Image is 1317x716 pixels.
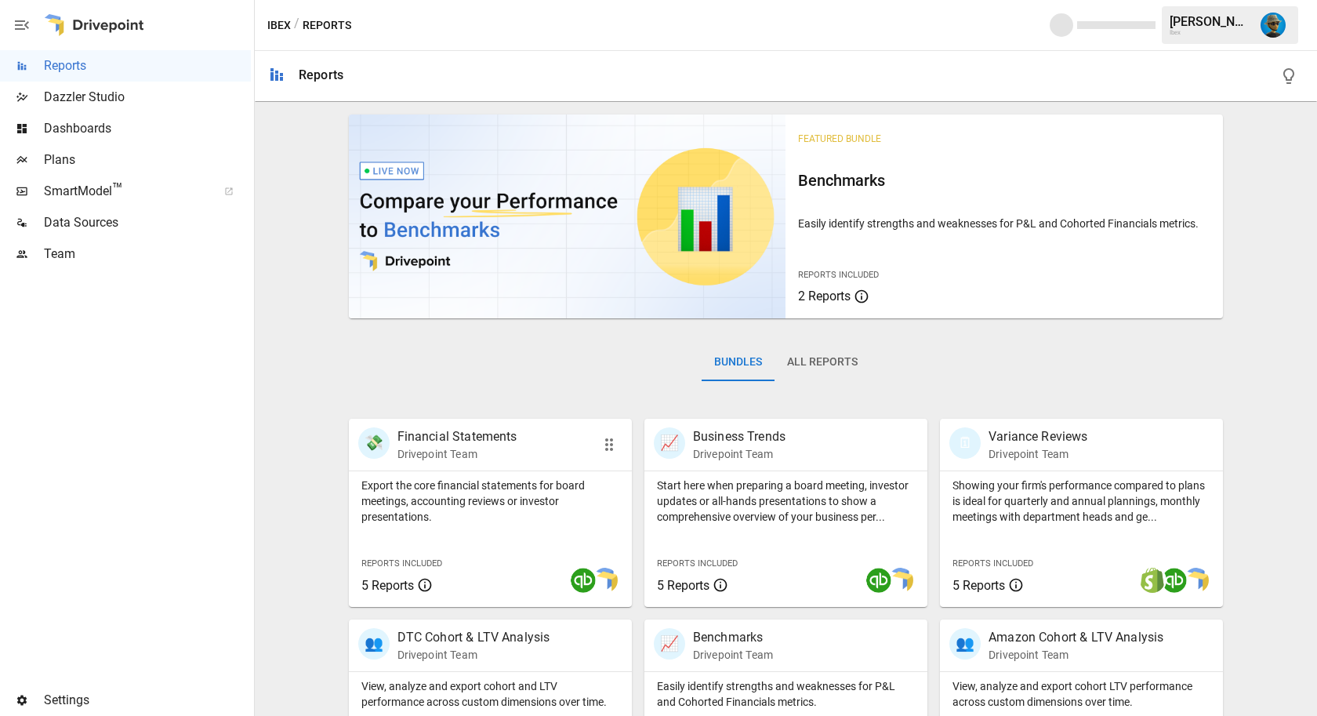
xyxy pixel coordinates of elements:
[702,343,775,381] button: Bundles
[397,427,517,446] p: Financial Statements
[952,478,1210,525] p: Showing your firm's performance compared to plans is ideal for quarterly and annual plannings, mo...
[654,427,685,459] div: 📈
[798,133,881,144] span: Featured Bundle
[989,628,1163,647] p: Amazon Cohort & LTV Analysis
[989,647,1163,663] p: Drivepoint Team
[952,578,1005,593] span: 5 Reports
[44,245,251,264] span: Team
[657,558,738,569] span: Reports Included
[1170,14,1251,29] div: [PERSON_NAME]
[949,628,981,660] div: 👥
[1170,29,1251,36] div: Ibex
[952,558,1033,569] span: Reports Included
[798,289,851,303] span: 2 Reports
[657,578,709,593] span: 5 Reports
[1261,13,1286,38] img: Lance Quejada
[798,216,1210,231] p: Easily identify strengths and weaknesses for P&L and Cohorted Financials metrics.
[44,88,251,107] span: Dazzler Studio
[693,628,773,647] p: Benchmarks
[693,427,785,446] p: Business Trends
[44,119,251,138] span: Dashboards
[397,446,517,462] p: Drivepoint Team
[267,16,291,35] button: Ibex
[1251,3,1295,47] button: Lance Quejada
[657,678,915,710] p: Easily identify strengths and weaknesses for P&L and Cohorted Financials metrics.
[866,568,891,593] img: quickbooks
[349,114,786,318] img: video thumbnail
[44,151,251,169] span: Plans
[888,568,913,593] img: smart model
[775,343,870,381] button: All Reports
[1162,568,1187,593] img: quickbooks
[361,478,619,525] p: Export the core financial statements for board meetings, accounting reviews or investor presentat...
[693,647,773,663] p: Drivepoint Team
[949,427,981,459] div: 🗓
[294,16,299,35] div: /
[299,67,343,82] div: Reports
[693,446,785,462] p: Drivepoint Team
[798,270,879,280] span: Reports Included
[1184,568,1209,593] img: smart model
[44,182,207,201] span: SmartModel
[798,168,1210,193] h6: Benchmarks
[654,628,685,660] div: 📈
[397,647,550,663] p: Drivepoint Team
[44,56,251,75] span: Reports
[361,578,414,593] span: 5 Reports
[989,446,1087,462] p: Drivepoint Team
[1140,568,1165,593] img: shopify
[44,213,251,232] span: Data Sources
[657,478,915,525] p: Start here when preparing a board meeting, investor updates or all-hands presentations to show a ...
[397,628,550,647] p: DTC Cohort & LTV Analysis
[361,678,619,710] p: View, analyze and export cohort and LTV performance across custom dimensions over time.
[952,678,1210,710] p: View, analyze and export cohort LTV performance across custom dimensions over time.
[112,180,123,199] span: ™
[44,691,251,710] span: Settings
[358,427,390,459] div: 💸
[361,558,442,569] span: Reports Included
[571,568,596,593] img: quickbooks
[989,427,1087,446] p: Variance Reviews
[358,628,390,660] div: 👥
[593,568,618,593] img: smart model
